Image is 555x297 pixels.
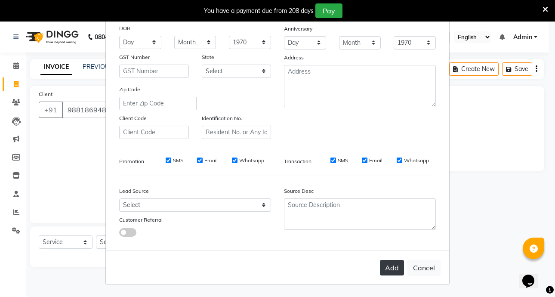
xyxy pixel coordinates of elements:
[204,157,218,164] label: Email
[380,260,404,275] button: Add
[119,97,197,110] input: Enter Zip Code
[119,126,189,139] input: Client Code
[404,157,429,164] label: Whatsapp
[338,157,348,164] label: SMS
[202,126,271,139] input: Resident No. or Any Id
[284,54,304,62] label: Address
[119,53,150,61] label: GST Number
[202,114,242,122] label: Identification No.
[284,158,311,165] label: Transaction
[119,114,147,122] label: Client Code
[119,86,140,93] label: Zip Code
[119,187,149,195] label: Lead Source
[119,65,189,78] input: GST Number
[519,263,546,288] iframe: chat widget
[119,25,130,32] label: DOB
[407,260,441,276] button: Cancel
[119,158,144,165] label: Promotion
[204,6,314,15] div: You have a payment due from 208 days
[284,187,314,195] label: Source Desc
[202,53,214,61] label: State
[315,3,342,18] button: Pay
[173,157,183,164] label: SMS
[284,25,312,33] label: Anniversary
[119,216,163,224] label: Customer Referral
[369,157,382,164] label: Email
[239,157,264,164] label: Whatsapp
